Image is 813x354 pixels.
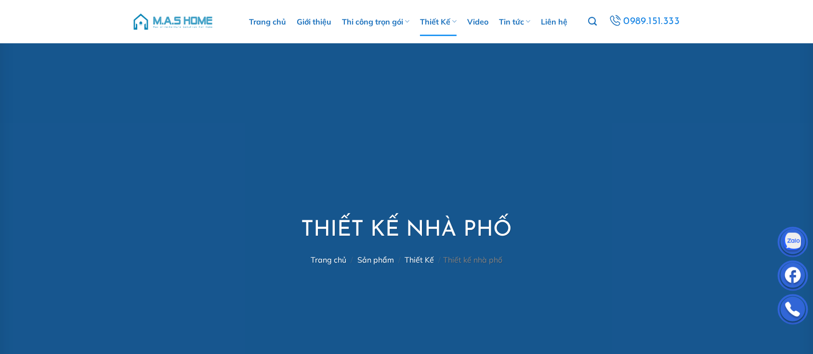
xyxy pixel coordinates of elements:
span: 0989.151.333 [623,13,680,30]
a: Tin tức [499,7,530,36]
a: Thiết Kế [420,7,457,36]
a: Trang chủ [311,255,346,265]
img: Zalo [778,229,807,258]
img: Facebook [778,263,807,291]
a: Giới thiệu [297,7,331,36]
a: Trang chủ [249,7,286,36]
nav: Thiết kế nhà phố [301,255,512,265]
a: Thi công trọn gói [342,7,409,36]
img: Phone [778,296,807,325]
span: / [438,255,441,265]
a: Sản phẩm [357,255,394,265]
span: / [398,255,401,265]
span: / [351,255,353,265]
a: Thiết Kế [405,255,434,265]
h1: Thiết kế nhà phố [301,216,512,245]
a: 0989.151.333 [607,13,681,30]
a: Liên hệ [541,7,567,36]
a: Tìm kiếm [588,12,597,32]
a: Video [467,7,488,36]
img: M.A.S HOME – Tổng Thầu Thiết Kế Và Xây Nhà Trọn Gói [132,7,214,36]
